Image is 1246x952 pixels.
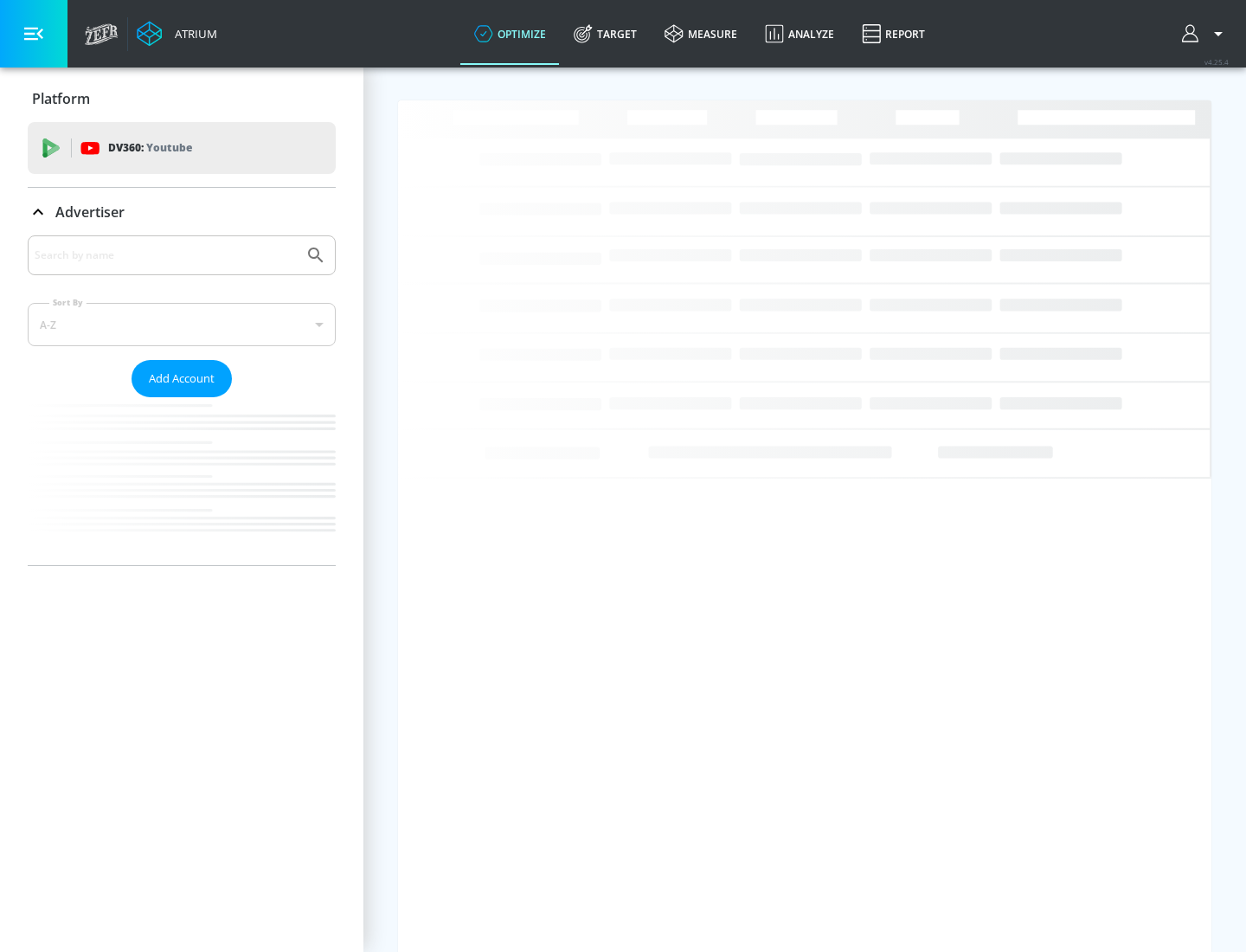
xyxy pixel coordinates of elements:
p: Platform [32,89,90,108]
span: v 4.25.4 [1204,57,1229,67]
a: optimize [460,3,560,65]
p: Advertiser [55,203,125,222]
label: Sort By [49,297,87,308]
a: Analyze [751,3,848,65]
span: Add Account [149,369,215,389]
div: DV360: Youtube [28,122,336,174]
a: Report [848,3,939,65]
input: Search by name [35,244,297,267]
div: Platform [28,74,336,123]
div: A-Z [28,303,336,346]
button: Add Account [132,360,232,397]
p: Youtube [146,138,192,157]
div: Advertiser [28,188,336,236]
nav: list of Advertiser [28,397,336,565]
a: measure [651,3,751,65]
div: Atrium [168,26,217,42]
a: Target [560,3,651,65]
p: DV360: [108,138,192,158]
div: Advertiser [28,235,336,565]
a: Atrium [137,21,217,47]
